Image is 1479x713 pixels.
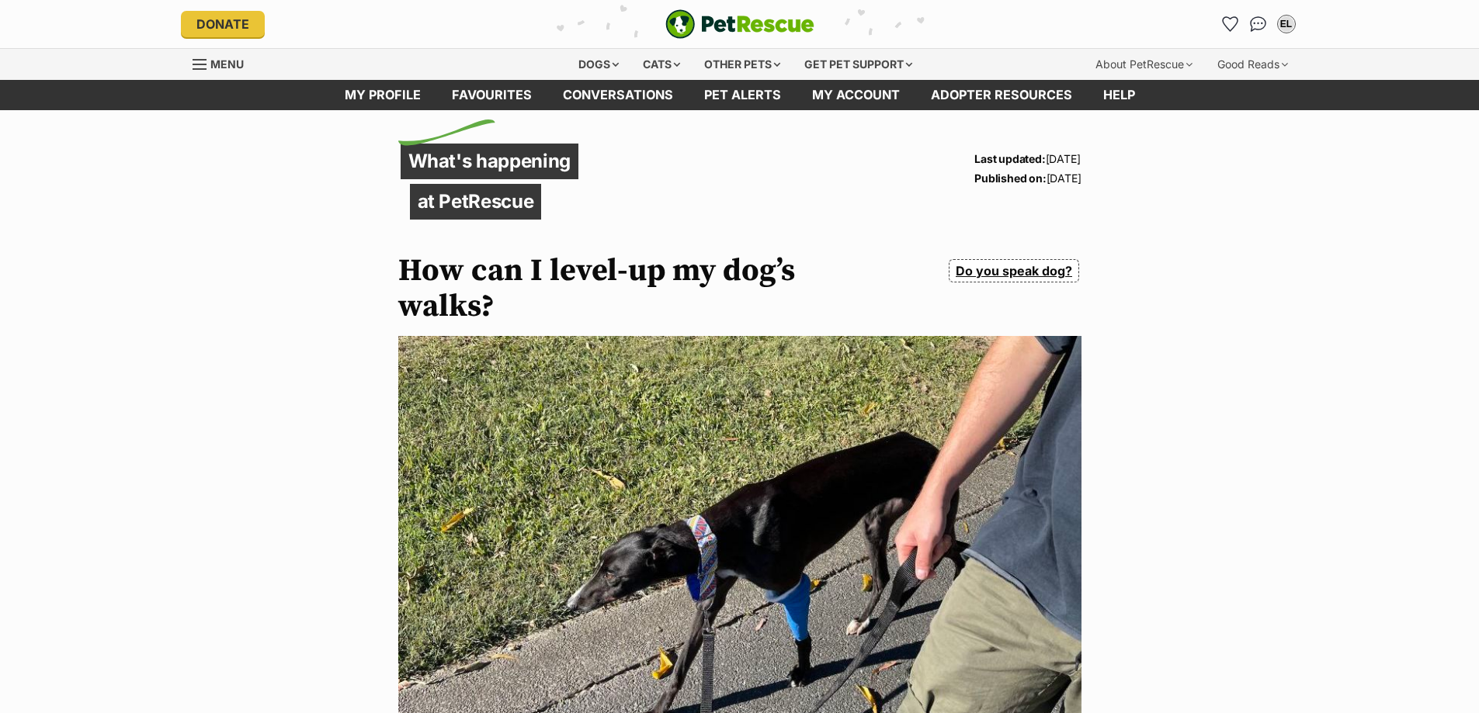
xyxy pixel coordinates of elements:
[974,149,1081,168] p: [DATE]
[915,80,1088,110] a: Adopter resources
[1250,16,1266,32] img: chat-41dd97257d64d25036548639549fe6c8038ab92f7586957e7f3b1b290dea8141.svg
[401,144,579,179] p: What's happening
[1206,49,1299,80] div: Good Reads
[974,171,1046,185] strong: Published on:
[974,152,1045,165] strong: Last updated:
[1085,49,1203,80] div: About PetRescue
[949,259,1078,282] a: Do you speak dog?
[793,49,923,80] div: Get pet support
[693,49,791,80] div: Other pets
[1088,80,1151,110] a: Help
[665,9,814,39] img: logo-e224e6f780fb5917bec1dbf3a21bbac754714ae5b6737aabdf751b685950b380.svg
[632,49,691,80] div: Cats
[665,9,814,39] a: PetRescue
[568,49,630,80] div: Dogs
[1218,12,1243,36] a: Favourites
[329,80,436,110] a: My profile
[398,253,842,324] h1: How can I level-up my dog’s walks?
[1274,12,1299,36] button: My account
[689,80,797,110] a: Pet alerts
[1218,12,1299,36] ul: Account quick links
[1246,12,1271,36] a: Conversations
[436,80,547,110] a: Favourites
[797,80,915,110] a: My account
[210,57,244,71] span: Menu
[398,119,495,146] img: decorative flick
[193,49,255,77] a: Menu
[547,80,689,110] a: conversations
[974,168,1081,188] p: [DATE]
[1279,16,1294,32] div: EL
[181,11,265,37] a: Donate
[410,184,542,220] p: at PetRescue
